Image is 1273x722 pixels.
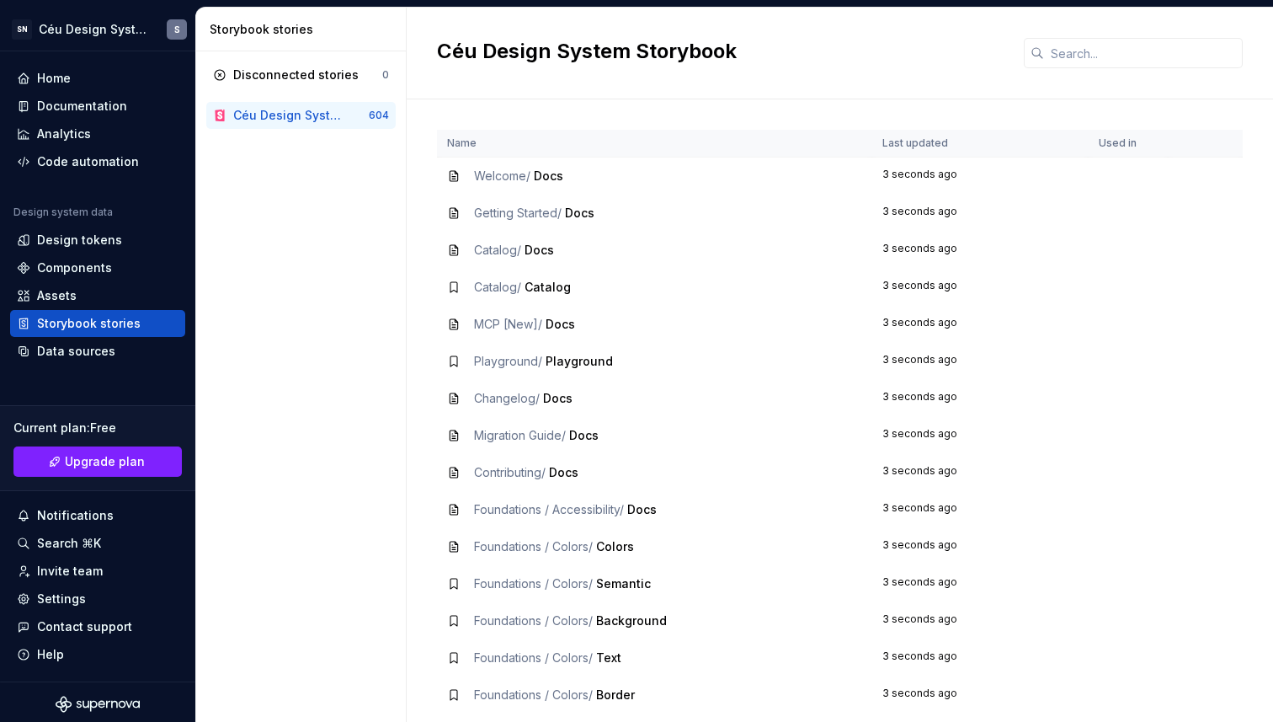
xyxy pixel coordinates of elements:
[474,502,624,516] span: Foundations / Accessibility /
[233,67,359,83] div: Disconnected stories
[37,153,139,170] div: Code automation
[872,417,1089,454] td: 3 seconds ago
[37,591,86,607] div: Settings
[534,168,563,183] span: Docs
[1089,130,1169,158] th: Used in
[525,243,554,257] span: Docs
[872,158,1089,195] td: 3 seconds ago
[10,502,185,529] button: Notifications
[596,687,635,702] span: Border
[1044,38,1243,68] input: Search...
[10,530,185,557] button: Search ⌘K
[549,465,578,479] span: Docs
[13,420,182,436] div: Current plan : Free
[546,354,613,368] span: Playground
[474,428,566,442] span: Migration Guide /
[872,306,1089,343] td: 3 seconds ago
[10,120,185,147] a: Analytics
[10,613,185,640] button: Contact support
[474,539,593,554] span: Foundations / Colors /
[10,586,185,612] a: Settings
[596,650,621,665] span: Text
[13,206,113,219] div: Design system data
[210,21,399,38] div: Storybook stories
[546,317,575,331] span: Docs
[627,502,657,516] span: Docs
[474,206,562,220] span: Getting Started /
[596,539,634,554] span: Colors
[10,148,185,175] a: Code automation
[872,528,1089,565] td: 3 seconds ago
[10,254,185,281] a: Components
[474,465,546,479] span: Contributing /
[37,315,141,332] div: Storybook stories
[56,696,140,713] svg: Supernova Logo
[872,565,1089,602] td: 3 seconds ago
[10,227,185,254] a: Design tokens
[10,558,185,585] a: Invite team
[474,391,540,405] span: Changelog /
[872,343,1089,380] td: 3 seconds ago
[37,507,114,524] div: Notifications
[37,98,127,115] div: Documentation
[569,428,599,442] span: Docs
[10,65,185,92] a: Home
[37,126,91,142] div: Analytics
[872,232,1089,269] td: 3 seconds ago
[37,343,115,360] div: Data sources
[12,19,32,40] div: SN
[474,613,593,628] span: Foundations / Colors /
[39,21,146,38] div: Céu Design System
[525,280,571,294] span: Catalog
[10,310,185,337] a: Storybook stories
[206,62,396,88] a: Disconnected stories0
[37,646,64,663] div: Help
[13,447,182,477] a: Upgrade plan
[474,687,593,702] span: Foundations / Colors /
[3,11,192,47] button: SNCéu Design SystemS
[872,677,1089,714] td: 3 seconds ago
[10,282,185,309] a: Assets
[872,269,1089,306] td: 3 seconds ago
[206,102,396,129] a: Céu Design System Storybook604
[474,317,542,331] span: MCP [New] /
[872,130,1089,158] th: Last updated
[565,206,594,220] span: Docs
[474,576,593,591] span: Foundations / Colors /
[543,391,573,405] span: Docs
[10,641,185,668] button: Help
[872,454,1089,491] td: 3 seconds ago
[596,576,651,591] span: Semantic
[474,168,530,183] span: Welcome /
[596,613,667,628] span: Background
[474,280,521,294] span: Catalog /
[437,38,1004,65] h2: Céu Design System Storybook
[437,130,872,158] th: Name
[10,338,185,365] a: Data sources
[233,107,342,124] div: Céu Design System Storybook
[37,70,71,87] div: Home
[37,287,77,304] div: Assets
[872,602,1089,639] td: 3 seconds ago
[37,535,101,552] div: Search ⌘K
[65,453,145,470] span: Upgrade plan
[37,259,112,276] div: Components
[872,639,1089,677] td: 3 seconds ago
[37,232,122,249] div: Design tokens
[474,650,593,665] span: Foundations / Colors /
[474,354,542,368] span: Playground /
[474,243,521,257] span: Catalog /
[37,618,132,635] div: Contact support
[174,23,180,36] div: S
[382,68,389,82] div: 0
[369,109,389,122] div: 604
[872,195,1089,232] td: 3 seconds ago
[37,563,103,580] div: Invite team
[872,380,1089,417] td: 3 seconds ago
[10,93,185,120] a: Documentation
[872,491,1089,528] td: 3 seconds ago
